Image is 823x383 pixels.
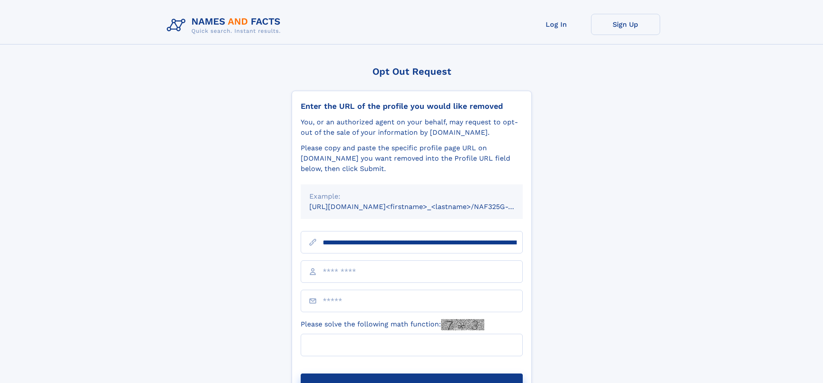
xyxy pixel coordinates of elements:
[292,66,532,77] div: Opt Out Request
[309,203,539,211] small: [URL][DOMAIN_NAME]<firstname>_<lastname>/NAF325G-xxxxxxxx
[301,143,523,174] div: Please copy and paste the specific profile page URL on [DOMAIN_NAME] you want removed into the Pr...
[163,14,288,37] img: Logo Names and Facts
[522,14,591,35] a: Log In
[591,14,660,35] a: Sign Up
[301,117,523,138] div: You, or an authorized agent on your behalf, may request to opt-out of the sale of your informatio...
[301,101,523,111] div: Enter the URL of the profile you would like removed
[301,319,484,330] label: Please solve the following math function:
[309,191,514,202] div: Example:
